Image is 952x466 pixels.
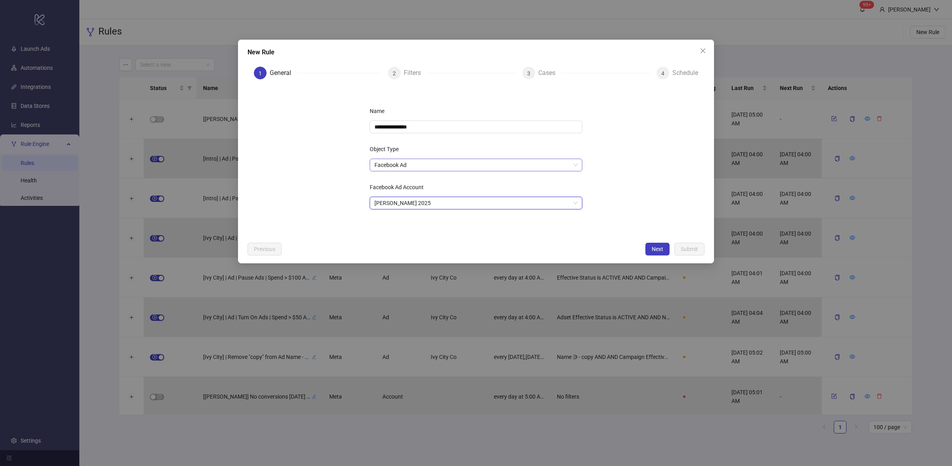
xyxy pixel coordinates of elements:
span: 3 [527,70,530,77]
button: Next [645,243,670,255]
div: Filters [404,67,427,79]
div: Cases [538,67,562,79]
div: General [270,67,297,79]
span: close [700,48,706,54]
span: 2 [393,70,396,77]
label: Object Type [370,143,404,155]
div: New Rule [248,48,704,57]
span: 4 [661,70,664,77]
button: Previous [248,243,282,255]
button: Submit [674,243,704,255]
span: Alex Mill 2025 [374,197,578,209]
span: Next [652,246,663,252]
span: 1 [259,70,262,77]
div: Schedule [672,67,698,79]
label: Name [370,105,390,117]
span: Facebook Ad [374,159,578,171]
label: Facebook Ad Account [370,181,429,194]
input: Name [370,121,582,133]
button: Close [697,44,709,57]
